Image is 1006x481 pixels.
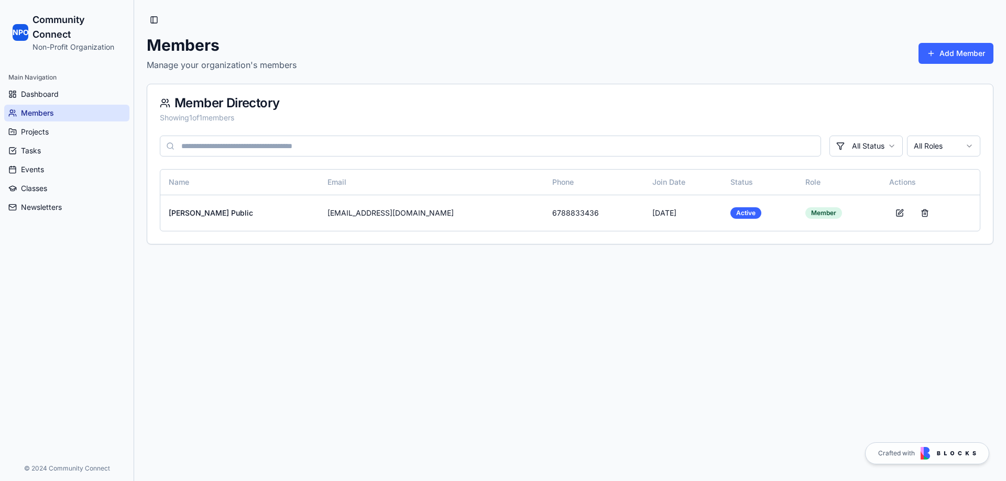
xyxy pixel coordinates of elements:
[21,146,41,156] span: Tasks
[4,69,129,86] div: Main Navigation
[4,199,129,216] a: Newsletters
[160,97,980,109] div: Member Directory
[4,142,129,159] a: Tasks
[4,86,129,103] a: Dashboard
[4,180,129,197] a: Classes
[13,27,28,38] span: NPO
[4,161,129,178] a: Events
[147,59,297,71] p: Manage your organization's members
[881,170,980,195] th: Actions
[865,442,989,464] a: Crafted with
[544,195,643,231] td: 6788833436
[319,195,544,231] td: [EMAIL_ADDRESS][DOMAIN_NAME]
[21,127,49,137] span: Projects
[160,113,980,123] div: Showing 1 of 1 members
[160,195,319,231] td: [PERSON_NAME] Public
[21,108,54,118] span: Members
[32,42,121,52] p: Non-Profit Organization
[730,207,761,219] div: Active
[918,43,993,64] button: Add Member
[644,195,722,231] td: [DATE]
[921,447,976,460] img: Blocks
[878,449,915,457] span: Crafted with
[21,183,47,194] span: Classes
[160,170,319,195] th: Name
[21,164,44,175] span: Events
[21,202,62,212] span: Newsletters
[4,124,129,140] a: Projects
[4,105,129,121] a: Members
[147,36,297,54] h1: Members
[319,170,544,195] th: Email
[8,464,125,473] div: © 2024 Community Connect
[21,89,59,99] span: Dashboard
[644,170,722,195] th: Join Date
[722,170,797,195] th: Status
[544,170,643,195] th: Phone
[32,13,121,42] h2: Community Connect
[797,170,881,195] th: Role
[805,207,842,219] div: Member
